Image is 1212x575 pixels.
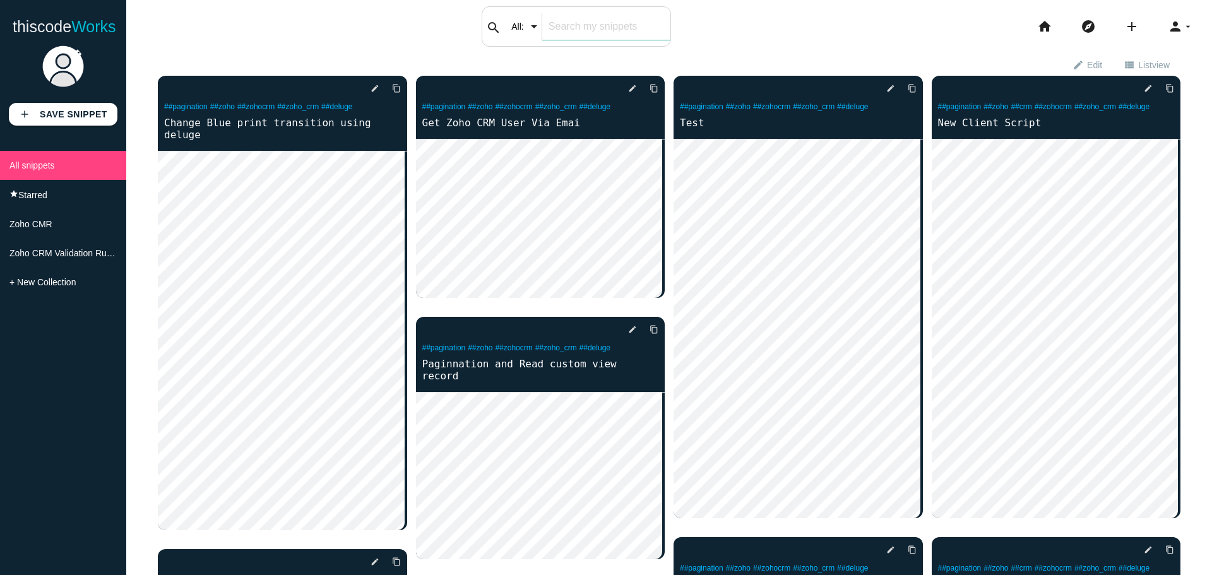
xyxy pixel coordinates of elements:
[1144,538,1153,561] i: edit
[1119,564,1150,572] a: ##deluge
[1165,77,1174,100] i: content_copy
[9,103,117,126] a: addSave Snippet
[680,564,723,572] a: ##pagination
[898,538,917,561] a: Copy to Clipboard
[1113,53,1180,76] a: view_listListview
[1011,102,1031,111] a: ##crm
[495,102,532,111] a: ##zohocrm
[9,219,52,229] span: Zoho CMR
[618,77,637,100] a: edit
[164,102,208,111] a: ##pagination
[1035,102,1072,111] a: ##zohocrm
[1183,6,1193,47] i: arrow_drop_down
[753,102,790,111] a: ##zohocrm
[908,538,917,561] i: content_copy
[579,102,610,111] a: ##deluge
[495,343,532,352] a: ##zohocrm
[793,564,835,572] a: ##zoho_crm
[9,248,118,258] span: Zoho CRM Validation Rules
[639,318,658,341] a: Copy to Clipboard
[535,343,577,352] a: ##zoho_crm
[628,77,637,100] i: edit
[360,550,379,573] a: edit
[416,116,665,130] a: Get Zoho CRM User Via Emai
[983,564,1008,572] a: ##zoho
[1074,102,1116,111] a: ##zoho_crm
[793,102,835,111] a: ##zoho_crm
[416,357,665,383] a: Paginnation and Read custom view record
[210,102,235,111] a: ##zoho
[1168,6,1183,47] i: person
[938,564,982,572] a: ##pagination
[876,538,895,561] a: edit
[237,102,275,111] a: ##zohocrm
[535,102,577,111] a: ##zoho_crm
[9,189,18,198] i: star
[18,190,47,200] span: Starred
[360,77,379,100] a: edit
[1144,77,1153,100] i: edit
[277,102,319,111] a: ##zoho_crm
[1124,6,1139,47] i: add
[674,116,923,130] a: Test
[542,13,670,40] input: Search my snippets
[1152,60,1170,70] span: view
[932,116,1181,130] a: New Client Script
[1134,77,1153,100] a: edit
[382,550,401,573] a: Copy to Clipboard
[1155,538,1174,561] a: Copy to Clipboard
[371,77,379,100] i: edit
[680,102,723,111] a: ##pagination
[19,103,30,126] i: add
[1072,54,1084,75] i: edit
[422,102,466,111] a: ##pagination
[837,564,868,572] a: ##deluge
[1124,54,1135,75] i: view_list
[1165,538,1174,561] i: content_copy
[1087,54,1102,75] span: Edit
[726,564,751,572] a: ##zoho
[753,564,790,572] a: ##zohocrm
[371,550,379,573] i: edit
[1011,564,1031,572] a: ##crm
[886,77,895,100] i: edit
[876,77,895,100] a: edit
[1035,564,1072,572] a: ##zohocrm
[382,77,401,100] a: Copy to Clipboard
[392,550,401,573] i: content_copy
[726,102,751,111] a: ##zoho
[468,343,492,352] a: ##zoho
[468,102,492,111] a: ##zoho
[1081,6,1096,47] i: explore
[639,77,658,100] a: Copy to Clipboard
[422,343,466,352] a: ##pagination
[1074,564,1116,572] a: ##zoho_crm
[938,102,982,111] a: ##pagination
[650,77,658,100] i: content_copy
[9,277,76,287] span: + New Collection
[1062,53,1113,76] a: editEdit
[886,538,895,561] i: edit
[898,77,917,100] a: Copy to Clipboard
[650,318,658,341] i: content_copy
[837,102,868,111] a: ##deluge
[486,8,501,48] i: search
[392,77,401,100] i: content_copy
[41,44,85,88] img: user.png
[40,109,107,119] b: Save Snippet
[628,318,637,341] i: edit
[1134,538,1153,561] a: edit
[983,102,1008,111] a: ##zoho
[1138,54,1170,75] span: List
[9,160,55,170] span: All snippets
[579,343,610,352] a: ##deluge
[1155,77,1174,100] a: Copy to Clipboard
[13,6,116,47] a: thiscodeWorks
[1119,102,1150,111] a: ##deluge
[618,318,637,341] a: edit
[158,116,407,142] a: Change Blue print transition using deluge
[1037,6,1052,47] i: home
[321,102,352,111] a: ##deluge
[482,7,505,46] button: search
[908,77,917,100] i: content_copy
